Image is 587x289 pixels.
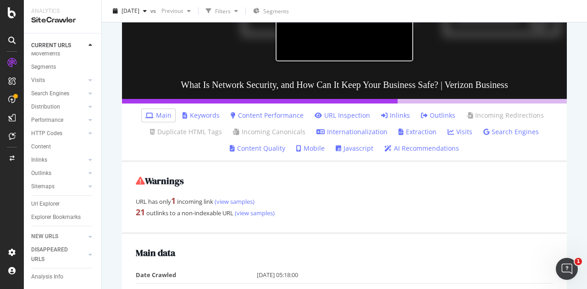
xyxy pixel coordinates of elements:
div: Filters [215,7,231,15]
td: [DATE] 05:18:00 [257,267,553,283]
a: Movements [31,49,95,59]
a: Javascript [336,144,373,153]
a: Search Engines [483,127,539,136]
a: Extraction [399,127,437,136]
a: Url Explorer [31,199,95,209]
a: (view samples) [233,209,275,217]
a: Explorer Bookmarks [31,213,95,222]
div: Movements [31,49,60,59]
a: Duplicate HTML Tags [150,127,222,136]
div: outlinks to a non-indexable URL [136,207,553,218]
div: Inlinks [31,155,47,165]
a: Segments [31,62,95,72]
button: Segments [249,4,293,18]
a: Content Performance [231,111,304,120]
a: Performance [31,115,86,125]
a: Content Quality [230,144,285,153]
a: Search Engines [31,89,86,98]
div: SiteCrawler [31,15,94,26]
a: Incoming Canonicals [233,127,305,136]
a: HTTP Codes [31,129,86,138]
h2: Main data [136,248,553,258]
div: Search Engines [31,89,69,98]
h3: What Is Network Security, and How Can It Keep Your Business Safe? | Verizon Business [122,71,567,99]
div: NEW URLS [31,232,58,241]
div: Performance [31,115,63,125]
span: 2025 Sep. 9th [122,7,139,15]
span: Segments [263,7,289,15]
span: vs [150,7,158,15]
strong: 1 [171,195,176,206]
div: Distribution [31,102,60,112]
div: CURRENT URLS [31,41,71,50]
div: Analysis Info [31,272,63,282]
a: Outlinks [31,169,86,178]
a: Keywords [183,111,220,120]
div: Url Explorer [31,199,60,209]
a: CURRENT URLS [31,41,86,50]
h2: Warnings [136,176,553,186]
a: AI Recommendations [384,144,459,153]
a: Content [31,142,95,152]
a: Sitemaps [31,182,86,191]
a: DISAPPEARED URLS [31,245,86,264]
span: Previous [158,7,183,15]
div: Explorer Bookmarks [31,213,81,222]
a: Analysis Info [31,272,95,282]
div: Analytics [31,7,94,15]
a: URL Inspection [315,111,370,120]
div: HTTP Codes [31,129,62,138]
a: Incoming Redirections [466,111,544,120]
a: Main [145,111,172,120]
a: Visits [31,76,86,85]
div: DISAPPEARED URLS [31,245,78,264]
div: Content [31,142,51,152]
a: Inlinks [381,111,410,120]
button: [DATE] [109,4,150,18]
button: Previous [158,4,194,18]
div: URL has only incoming link [136,195,553,207]
div: Segments [31,62,56,72]
a: Outlinks [421,111,455,120]
a: Inlinks [31,155,86,165]
button: Filters [202,4,242,18]
a: Mobile [296,144,325,153]
td: Date Crawled [136,267,257,283]
div: Visits [31,76,45,85]
span: 1 [575,258,582,265]
div: Outlinks [31,169,51,178]
a: Visits [448,127,472,136]
a: (view samples) [213,197,255,206]
div: Sitemaps [31,182,55,191]
iframe: Intercom live chat [556,258,578,280]
strong: 21 [136,207,145,218]
a: Distribution [31,102,86,112]
a: Internationalization [316,127,388,136]
a: NEW URLS [31,232,86,241]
